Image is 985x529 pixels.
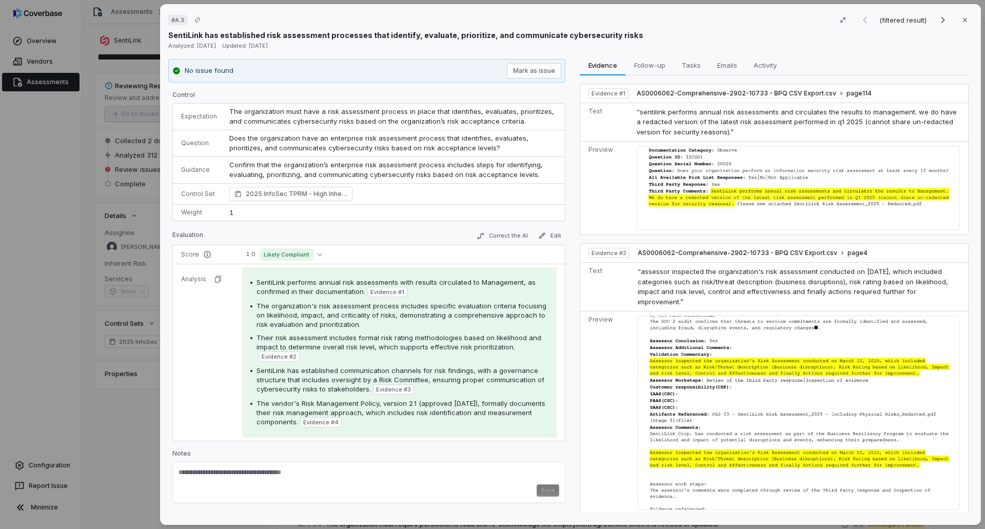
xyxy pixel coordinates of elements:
[257,334,541,351] span: Their risk assessment includes formal risk rating methodologies based on likelihood and impact to...
[846,89,872,97] span: page 114
[534,229,565,242] button: Edit
[638,249,837,257] span: AS0006062-Comprehensive-2902-10733 - BPQ CSV Export.csv
[592,249,626,257] span: Evidence # 2
[637,108,957,136] span: “sentilink performs annual risk assessments and circulates the results to management. we do have ...
[172,449,565,462] p: Notes
[933,14,953,26] button: Next result
[592,89,625,97] span: Evidence # 1
[229,160,557,180] p: Confirm that the organization’s enterprise risk assessment process includes steps for identifying...
[637,89,836,97] span: AS0006062-Comprehensive-2902-10733 - BPQ CSV Export.csv
[181,208,217,217] p: Weight
[303,418,339,426] span: Evidence # 4
[181,190,217,198] p: Control Set
[246,189,347,199] span: 2025 InfoSec TPRM - High Inherent Risk (TruSight Supported) Enterprise Risk Management
[713,58,741,72] span: Emails
[848,249,868,257] span: page 4
[172,91,565,103] p: Control
[580,311,634,514] td: Preview
[222,42,268,49] span: Updated: [DATE]
[580,263,634,311] td: Text
[638,249,868,258] button: AS0006062-Comprehensive-2902-10733 - BPQ CSV Export.csvpage4
[171,16,184,24] span: # A.3
[580,103,633,142] td: Text
[472,230,532,242] button: Correct the AI
[262,352,297,361] span: Evidence # 2
[370,288,404,296] span: Evidence # 1
[242,248,326,261] button: 1.0Likely Compliant
[168,42,216,49] span: Analyzed: [DATE]
[257,302,546,328] span: The organization's risk assessment process includes specific evaluation criteria focusing on like...
[181,275,206,283] p: Analysis
[750,58,781,72] span: Activity
[260,248,313,261] span: Likely Compliant
[229,107,556,126] span: The organization must have a risk assessment process in place that identifies, evaluates, priorit...
[580,142,633,235] td: Preview
[257,366,544,393] span: SentiLink has established communication channels for risk findings, with a governance structure t...
[879,14,929,26] p: (filtered result)
[181,139,217,147] p: Question
[257,278,536,296] span: SentiLink performs annual risk assessments with results circulated to Management, as confirmed in...
[172,231,203,243] p: Evaluation
[678,58,705,72] span: Tasks
[229,134,530,152] span: Does the organization have an enterprise risk assessment process that identifies, evaluates, prio...
[584,58,621,72] span: Evidence
[638,267,948,306] span: “assessor inspected the organization's risk assessment conducted on [DATE], which included catego...
[637,89,872,98] button: AS0006062-Comprehensive-2902-10733 - BPQ CSV Export.csvpage114
[185,66,233,76] p: No issue found
[168,30,643,41] p: SentiLink has established risk assessment processes that identify, evaluate, prioritize, and comm...
[630,58,669,72] span: Follow-up
[181,250,230,259] p: Score
[257,399,545,426] span: The vendor's Risk Management Policy, version 2.1 (approved [DATE]), formally documents their risk...
[188,11,207,29] button: Copy link
[507,63,561,79] button: Mark as issue
[229,208,233,217] span: 1
[376,385,411,394] span: Evidence # 3
[181,112,217,121] p: Expectation
[181,166,217,174] p: Guidance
